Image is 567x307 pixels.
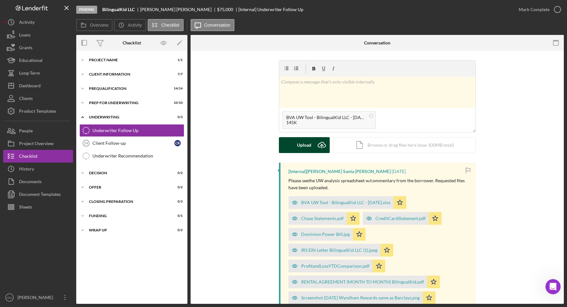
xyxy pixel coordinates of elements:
[286,120,366,125] div: 145K
[84,141,88,145] tspan: 24
[102,7,135,12] b: BilingualKid LLC
[288,291,435,304] button: Screenshot [DATE] Wyndham Rewards same as Barclays.png
[288,260,385,272] button: ProfitandLossYTDComparison.pdf
[3,188,73,201] button: Document Templates
[19,163,34,177] div: History
[171,200,183,204] div: 0 / 3
[3,150,73,163] button: Checklist
[217,7,233,12] span: $75,000
[3,137,73,150] button: Project Overview
[90,23,108,28] label: Overview
[545,279,561,294] iframe: Intercom live chat
[19,175,42,190] div: Documents
[375,216,426,221] div: CreditCardStatement.pdf
[148,19,184,31] button: Checklist
[519,3,550,16] div: Mark Complete
[363,212,442,225] button: CreditCardStatement.pdf
[3,67,73,79] button: Long-Term
[3,201,73,213] a: Sheets
[79,137,184,150] a: 24Client Follow-upCR
[171,87,183,90] div: 14 / 14
[19,16,35,30] div: Activity
[79,124,184,137] a: Underwriter Follow Up
[89,214,167,218] div: Funding
[3,175,73,188] button: Documents
[364,40,390,45] div: Conversation
[171,228,183,232] div: 0 / 2
[3,16,73,29] button: Activity
[301,264,369,269] div: ProfitandLossYTDComparison.pdf
[288,169,391,174] div: [Internal] [PERSON_NAME] Santa [PERSON_NAME]
[174,140,181,146] div: C R
[89,185,167,189] div: Offer
[171,171,183,175] div: 0 / 2
[3,54,73,67] button: Educational
[128,23,142,28] label: Activity
[3,41,73,54] button: Grants
[19,201,32,215] div: Sheets
[512,3,564,16] button: Mark Complete
[171,58,183,62] div: 1 / 1
[89,228,167,232] div: Wrap Up
[89,200,167,204] div: Closing Preparation
[19,79,41,94] div: Dashboard
[19,67,40,81] div: Long-Term
[286,115,366,120] div: BVA UW Tool - BilingualKid LLC - [DATE].xlsx
[288,196,406,209] button: BVA UW Tool - BilingualKid LLC - [DATE].xlsx
[19,137,54,151] div: Project Overview
[171,72,183,76] div: 7 / 7
[301,295,420,300] div: Screenshot [DATE] Wyndham Rewards same as Barclays.png
[19,188,61,202] div: Document Templates
[3,291,73,304] button: OU[PERSON_NAME] Underwriting
[7,296,12,299] text: OU
[204,23,231,28] label: Conversation
[19,92,33,106] div: Clients
[19,150,37,164] div: Checklist
[297,137,311,153] div: Upload
[288,212,360,225] button: Chase Statements.pdf
[288,177,469,191] p: Please seethe UW analysis spreadsheet w/commentary from the borrower. Requested files have been u...
[89,101,167,105] div: Prep for Underwriting
[79,150,184,162] a: Underwriter Recommendation
[279,137,330,153] button: Upload
[238,7,303,12] div: [Internal] Underwriter Follow Up
[191,19,235,31] button: Conversation
[3,163,73,175] button: History
[140,7,217,12] div: [PERSON_NAME] [PERSON_NAME]
[19,54,43,68] div: Educational
[19,105,56,119] div: Product Templates
[89,171,167,175] div: Decision
[3,124,73,137] button: People
[92,153,184,158] div: Underwriter Recommendation
[288,244,393,257] button: IRS EIN Letter BilingualKid LLC (1).jpeg
[171,185,183,189] div: 0 / 2
[301,279,424,284] div: RENTAL AGREEMENT (MONTH TO MONTH) BilingualKid.pdf
[114,19,146,31] button: Activity
[19,41,32,56] div: Grants
[161,23,179,28] label: Checklist
[3,29,73,41] button: Loans
[3,79,73,92] button: Dashboard
[89,115,167,119] div: Underwriting
[76,19,112,31] button: Overview
[301,216,344,221] div: Chase Statements.pdf
[89,58,167,62] div: Project Name
[92,128,184,133] div: Underwriter Follow Up
[301,248,377,253] div: IRS EIN Letter BilingualKid LLC (1).jpeg
[89,72,167,76] div: Client Information
[76,6,97,14] div: Pending
[171,214,183,218] div: 0 / 1
[3,92,73,105] button: Clients
[19,29,30,43] div: Loans
[123,40,141,45] div: Checklist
